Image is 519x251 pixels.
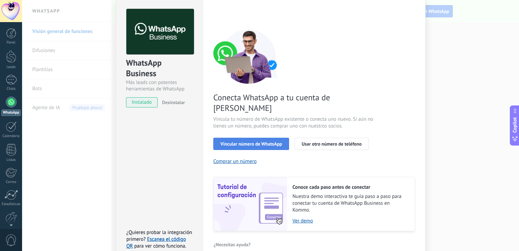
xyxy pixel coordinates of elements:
[213,158,257,165] button: Comprar un número
[162,99,185,105] span: Desinstalar
[126,57,193,79] div: WhatsApp Business
[126,9,194,55] img: logo_main.png
[294,138,369,150] button: Usar otro número de teléfono
[292,184,408,190] h2: Conoce cada paso antes de conectar
[214,242,251,247] span: ¿Necesitas ayuda?
[213,92,375,113] span: Conecta WhatsApp a tu cuenta de [PERSON_NAME]
[126,236,186,249] a: Escanea el código QR
[213,29,285,84] img: connect number
[126,229,192,242] span: ¿Quieres probar la integración primero?
[126,79,193,92] div: Más leads con potentes herramientas de WhatsApp
[302,141,361,146] span: Usar otro número de teléfono
[1,110,21,116] div: WhatsApp
[1,40,21,45] div: Panel
[292,193,408,214] span: Nuestra demo interactiva te guía paso a paso para conectar tu cuenta de WhatsApp Business en Kommo.
[159,97,185,107] button: Desinstalar
[512,117,518,133] span: Copilot
[126,97,157,107] span: instalado
[1,158,21,162] div: Listas
[1,65,21,69] div: Leads
[1,202,21,206] div: Estadísticas
[213,239,251,250] button: ¿Necesitas ayuda?
[1,134,21,138] div: Calendario
[134,243,186,249] span: para ver cómo funciona.
[292,218,408,224] a: Ver demo
[1,180,21,184] div: Correo
[1,87,21,91] div: Chats
[220,141,282,146] span: Vincular número de WhatsApp
[213,116,375,130] span: Vincula tu número de WhatsApp existente o conecta uno nuevo. Si aún no tienes un número, puedes c...
[213,138,289,150] button: Vincular número de WhatsApp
